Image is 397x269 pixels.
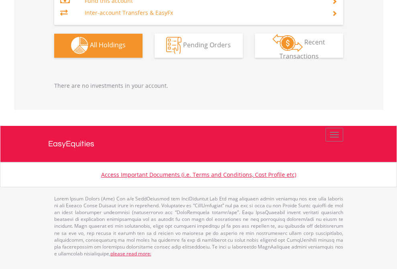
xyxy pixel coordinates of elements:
button: All Holdings [54,34,143,58]
a: please read more: [110,250,151,257]
span: Recent Transactions [279,38,326,61]
a: EasyEquities [48,126,349,162]
p: There are no investments in your account. [54,82,343,90]
img: pending_instructions-wht.png [166,37,181,54]
p: Lorem Ipsum Dolors (Ame) Con a/e SeddOeiusmod tem InciDiduntut Lab Etd mag aliquaen admin veniamq... [54,195,343,257]
button: Pending Orders [155,34,243,58]
span: Pending Orders [183,40,231,49]
img: transactions-zar-wht.png [273,34,303,52]
td: Inter-account Transfers & EasyFx [85,7,322,19]
a: Access Important Documents (i.e. Terms and Conditions, Cost Profile etc) [101,171,296,178]
img: holdings-wht.png [71,37,88,54]
button: Recent Transactions [255,34,343,58]
span: All Holdings [90,40,126,49]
